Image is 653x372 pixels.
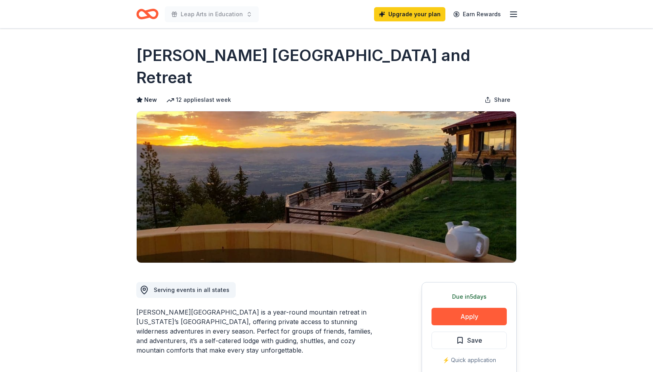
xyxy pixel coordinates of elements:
span: Share [494,95,510,105]
button: Apply [432,308,507,325]
button: Share [478,92,517,108]
a: Upgrade your plan [374,7,445,21]
h1: [PERSON_NAME] [GEOGRAPHIC_DATA] and Retreat [136,44,517,89]
a: Earn Rewards [449,7,506,21]
span: Leap Arts in Education [181,10,243,19]
button: Save [432,332,507,349]
span: New [144,95,157,105]
a: Home [136,5,158,23]
span: Save [467,335,482,345]
div: 12 applies last week [166,95,231,105]
div: ⚡️ Quick application [432,355,507,365]
div: Due in 5 days [432,292,507,301]
span: Serving events in all states [154,286,229,293]
button: Leap Arts in Education [165,6,259,22]
div: [PERSON_NAME][GEOGRAPHIC_DATA] is a year-round mountain retreat in [US_STATE]’s [GEOGRAPHIC_DATA]... [136,307,384,355]
img: Image for Downing Mountain Lodge and Retreat [137,111,516,263]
